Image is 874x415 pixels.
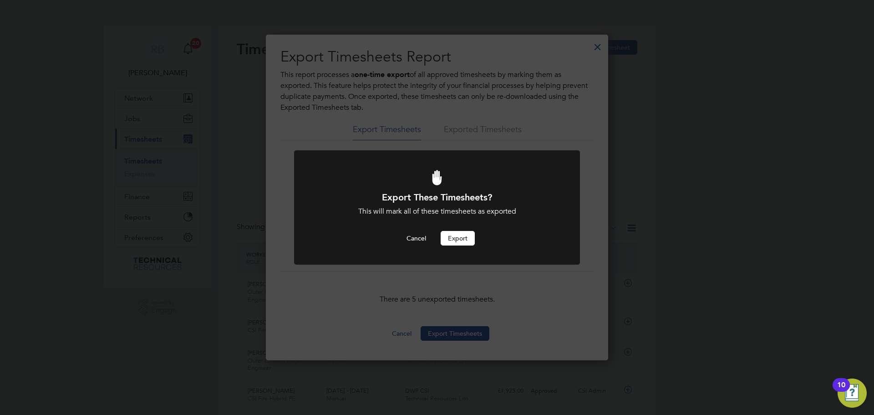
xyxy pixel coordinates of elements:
[319,207,555,216] div: This will mark all of these timesheets as exported
[837,385,845,397] div: 10
[319,191,555,203] h1: Export These Timesheets?
[838,379,867,408] button: Open Resource Center, 10 new notifications
[399,231,433,246] button: Cancel
[441,231,475,246] button: Export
